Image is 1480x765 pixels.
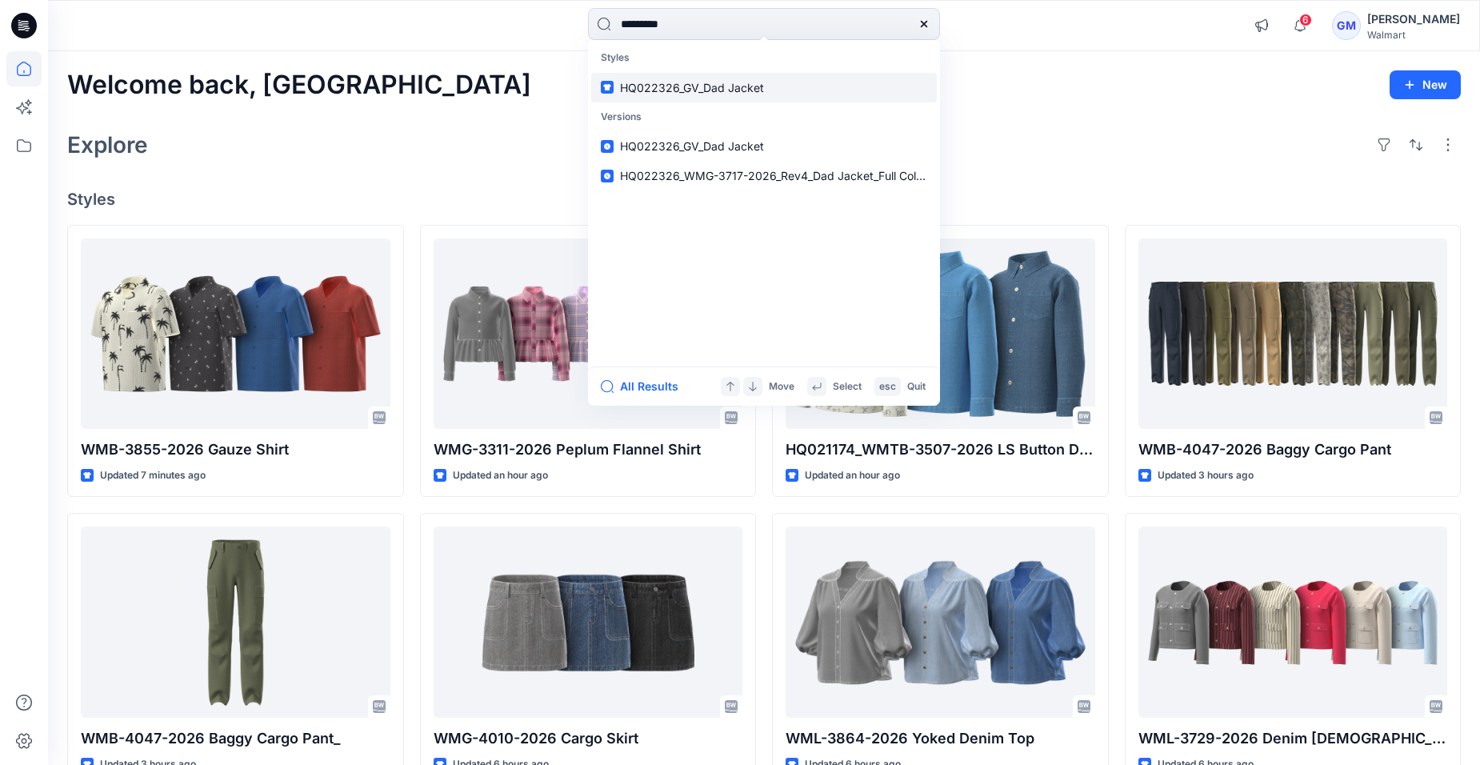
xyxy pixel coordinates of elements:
button: New [1390,70,1461,99]
p: WMG-3311-2026 Peplum Flannel Shirt [434,439,743,461]
a: HQ022326_GV_Dad Jacket [591,131,937,161]
div: [PERSON_NAME] [1367,10,1460,29]
p: WMB-4047-2026 Baggy Cargo Pant [1138,439,1448,461]
a: HQ021174_WMTB-3507-2026 LS Button Down Denim Shirt [786,238,1095,429]
a: HQ022326_WMG-3717-2026_Rev4_Dad Jacket_Full Colorway [591,161,937,190]
a: WMB-4047-2026 Baggy Cargo Pant [1138,238,1448,429]
a: HQ022326_GV_Dad Jacket [591,73,937,102]
h2: Explore [67,132,148,158]
p: Styles [591,43,937,73]
span: HQ022326_WMG-3717-2026_Rev4_Dad Jacket_Full Colorway [620,169,948,182]
button: All Results [601,377,689,396]
p: Versions [591,102,937,132]
span: 6 [1299,14,1312,26]
h2: Welcome back, [GEOGRAPHIC_DATA] [67,70,531,100]
p: Updated an hour ago [805,467,900,484]
a: WMB-4047-2026 Baggy Cargo Pant_ [81,527,390,717]
span: HQ022326_GV_Dad Jacket [620,81,764,94]
div: Walmart [1367,29,1460,41]
p: Updated 7 minutes ago [100,467,206,484]
p: esc [879,378,896,395]
p: Updated 3 hours ago [1158,467,1254,484]
p: WML-3864-2026 Yoked Denim Top [786,727,1095,750]
p: WML-3729-2026 Denim [DEMOGRAPHIC_DATA]-Like Jacket [1138,727,1448,750]
a: WML-3729-2026 Denim Lady-Like Jacket [1138,527,1448,717]
p: Quit [907,378,926,395]
p: Select [833,378,862,395]
a: WMG-4010-2026 Cargo Skirt [434,527,743,717]
p: HQ021174_WMTB-3507-2026 LS Button Down Denim Shirt [786,439,1095,461]
a: WMB-3855-2026 Gauze Shirt [81,238,390,429]
span: HQ022326_GV_Dad Jacket [620,139,764,153]
p: WMG-4010-2026 Cargo Skirt [434,727,743,750]
p: WMB-4047-2026 Baggy Cargo Pant_ [81,727,390,750]
h4: Styles [67,190,1461,209]
a: WMG-3311-2026 Peplum Flannel Shirt [434,238,743,429]
p: WMB-3855-2026 Gauze Shirt [81,439,390,461]
a: WML-3864-2026 Yoked Denim Top [786,527,1095,717]
p: Move [769,378,794,395]
p: Updated an hour ago [453,467,548,484]
div: GM [1332,11,1361,40]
